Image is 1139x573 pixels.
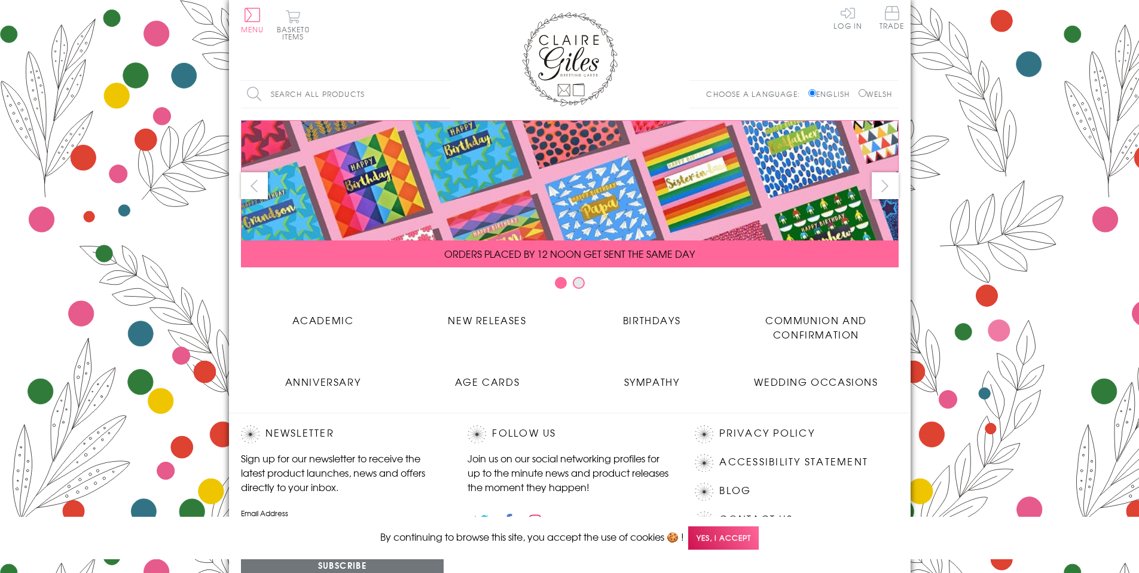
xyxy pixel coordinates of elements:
h2: Newsletter [241,425,444,443]
input: Search [438,81,450,108]
p: Choose a language: [706,89,806,99]
label: English [808,89,856,99]
a: Anniversary [241,365,405,389]
span: ORDERS PLACED BY 12 NOON GET SENT THE SAME DAY [444,246,695,261]
label: Email Address [241,508,444,519]
span: Birthdays [623,313,680,327]
input: English [808,89,816,97]
div: Carousel Pagination [241,276,899,295]
span: Sympathy [624,374,680,389]
a: Birthdays [570,304,734,327]
button: prev [241,172,268,199]
span: New Releases [448,313,526,327]
button: Basket0 items [277,10,310,40]
label: Welsh [859,89,893,99]
span: Trade [880,6,905,29]
button: Carousel Page 1 (Current Slide) [555,277,567,289]
a: Academic [241,304,405,327]
img: Claire Giles Greetings Cards [522,12,618,106]
p: Sign up for our newsletter to receive the latest product launches, news and offers directly to yo... [241,451,444,494]
span: 0 items [282,24,310,42]
button: next [872,172,899,199]
input: Welsh [859,89,866,97]
span: Anniversary [285,374,361,389]
span: Academic [292,313,354,327]
a: Log In [833,6,862,29]
a: Communion and Confirmation [734,304,899,342]
p: Join us on our social networking profiles for up to the minute news and product releases the mome... [468,451,671,494]
a: Wedding Occasions [734,365,899,389]
button: Menu [241,8,264,33]
a: Accessibility Statement [719,454,868,470]
a: Blog [719,483,751,499]
a: Contact Us [719,511,792,528]
span: Yes, I accept [688,526,759,550]
a: Sympathy [570,365,734,389]
a: Age Cards [405,365,570,389]
span: Age Cards [455,374,520,389]
a: Trade [880,6,905,32]
input: Search all products [241,81,450,108]
span: Wedding Occasions [754,374,878,389]
h2: Follow Us [468,425,671,443]
span: Communion and Confirmation [765,313,867,342]
a: New Releases [405,304,570,327]
span: Menu [241,24,264,35]
a: Privacy Policy [719,425,814,441]
button: Carousel Page 2 [573,277,585,289]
